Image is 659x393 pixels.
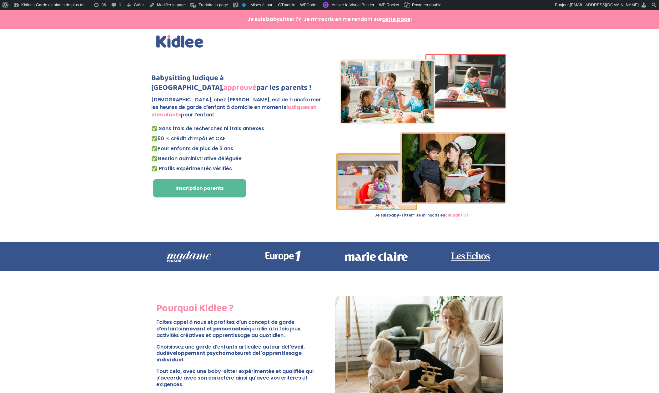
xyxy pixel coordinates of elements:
[156,319,324,344] p: Faites appel à nous et profitez d’un concept de garde d’enfants qui allie à la fois jeux, activit...
[339,242,414,271] img: marie claire
[156,368,324,388] p: Tout cela, avec une baby-sitter expérimentée et qualifiée qui s’accorde avec son caractère ainsi ...
[156,301,324,319] h2: Pourquoi Kidlee ?
[242,3,246,7] div: Pas d'indice
[151,155,242,162] span: ✅Gestion administrative déléguée
[570,3,639,7] span: [EMAIL_ADDRESS][DOMAIN_NAME]
[151,104,316,118] strong: ludiques et stimulants
[382,16,410,23] span: cette page
[163,350,246,357] strong: développement psychomoteur
[181,325,248,332] strong: innovant et personnalisé
[151,135,158,142] strong: ✅
[433,242,508,271] img: les echos
[288,343,304,350] strong: l’éveil
[151,96,324,124] p: [DEMOGRAPHIC_DATA], chez [PERSON_NAME], est de transformer les heures de garde d’enfant à domicil...
[151,125,264,132] span: ✅ Sans frais de recherches ni frais annexes
[151,145,158,152] strong: ✅
[156,350,302,363] strong: l’apprentissage individuel
[224,82,256,94] strong: approuvé
[156,17,503,22] p: ? Je m’inscris en me rendant sur !
[388,212,413,218] strong: baby-sitter
[153,179,246,198] a: Inscription parents
[156,35,203,48] img: Kidlee - Logo
[336,54,507,210] img: Imgs-2
[151,165,232,172] span: ✅ Profils expérimentés vérifiés
[151,242,226,271] img: madame-figaro
[245,242,320,271] img: europe 1
[335,213,508,217] p: Je suis ? Je m’inscris en
[247,16,298,23] strong: Je suis babysitter ?
[151,73,324,96] h1: Babysitting ludique à [GEOGRAPHIC_DATA], par les parents !
[445,212,468,218] a: cliquant ici
[151,135,233,152] span: 50 % crédit d’impôt et CAF Pour enfants de plus de 3 ans
[156,344,324,368] p: Choisissez une garde d’enfants articulée autour de , du et de .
